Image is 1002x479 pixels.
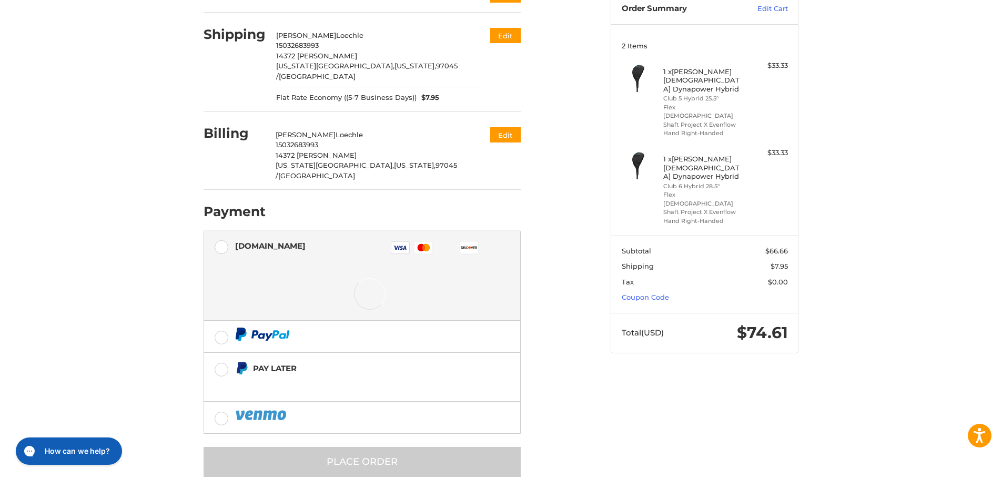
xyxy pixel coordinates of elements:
[622,262,654,270] span: Shipping
[663,155,744,180] h4: 1 x [PERSON_NAME] [DEMOGRAPHIC_DATA] Dynapower Hybrid
[336,31,363,39] span: Loechle
[622,4,735,14] h3: Order Summary
[663,129,744,138] li: Hand Right-Handed
[276,161,394,169] span: [US_STATE][GEOGRAPHIC_DATA],
[204,125,265,141] h2: Billing
[278,171,355,180] span: [GEOGRAPHIC_DATA]
[490,28,521,43] button: Edit
[276,151,357,159] span: 14372 [PERSON_NAME]
[276,52,357,60] span: 14372 [PERSON_NAME]
[336,130,363,139] span: Loechle
[235,328,290,341] img: PayPal icon
[746,60,788,71] div: $33.33
[276,161,457,180] span: 97045 /
[253,360,454,377] div: Pay Later
[622,293,669,301] a: Coupon Code
[663,217,744,226] li: Hand Right-Handed
[663,67,744,93] h4: 1 x [PERSON_NAME] [DEMOGRAPHIC_DATA] Dynapower Hybrid
[735,4,788,14] a: Edit Cart
[622,278,634,286] span: Tax
[276,140,318,149] span: 15032683993
[204,447,521,477] button: Place Order
[204,26,266,43] h2: Shipping
[663,120,744,129] li: Shaft Project X Evenflow
[915,451,1002,479] iframe: Google Customer Reviews
[204,203,266,220] h2: Payment
[622,42,788,50] h3: 2 Items
[276,62,394,70] span: [US_STATE][GEOGRAPHIC_DATA],
[663,208,744,217] li: Shaft Project X Evenflow
[279,72,356,80] span: [GEOGRAPHIC_DATA]
[235,362,248,375] img: Pay Later icon
[417,93,440,103] span: $7.95
[771,262,788,270] span: $7.95
[394,62,436,70] span: [US_STATE],
[276,62,458,80] span: 97045 /
[768,278,788,286] span: $0.00
[394,161,436,169] span: [US_STATE],
[276,93,417,103] span: Flat Rate Economy ((5-7 Business Days))
[765,247,788,255] span: $66.66
[622,247,651,255] span: Subtotal
[663,190,744,208] li: Flex [DEMOGRAPHIC_DATA]
[235,409,289,422] img: PayPal icon
[663,182,744,191] li: Club 6 Hybrid 28.5°
[663,94,744,103] li: Club 5 Hybrid 25.5°
[746,148,788,158] div: $33.33
[737,323,788,342] span: $74.61
[276,41,319,49] span: 15032683993
[663,103,744,120] li: Flex [DEMOGRAPHIC_DATA]
[490,127,521,142] button: Edit
[276,31,336,39] span: [PERSON_NAME]
[235,379,455,389] iframe: PayPal Message 1
[622,328,664,338] span: Total (USD)
[235,237,306,254] div: [DOMAIN_NAME]
[11,434,125,468] iframe: Gorgias live chat messenger
[276,130,336,139] span: [PERSON_NAME]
